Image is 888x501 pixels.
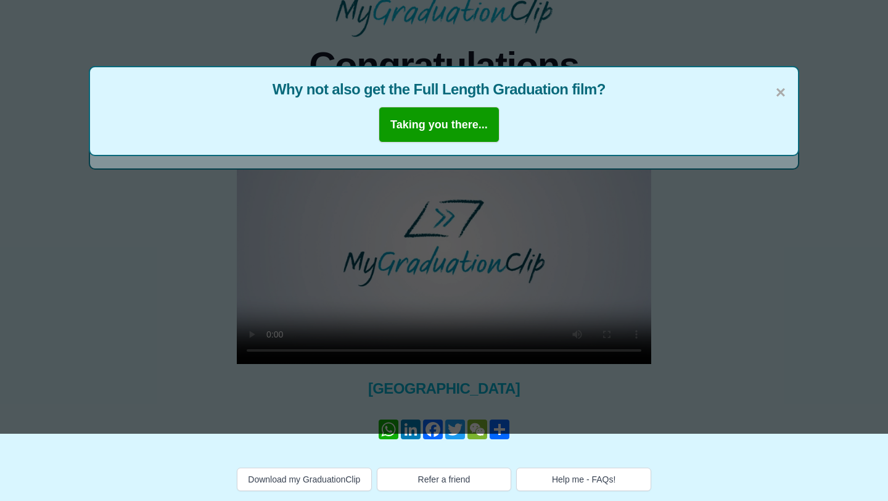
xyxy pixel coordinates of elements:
span: Why not also get the Full Length Graduation film? [102,80,786,99]
b: Taking you there... [390,118,488,131]
button: Help me - FAQs! [516,468,651,491]
button: Download my GraduationClip [237,468,372,491]
span: × [776,80,786,106]
button: Refer a friend [377,468,512,491]
button: Taking you there... [379,107,499,143]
